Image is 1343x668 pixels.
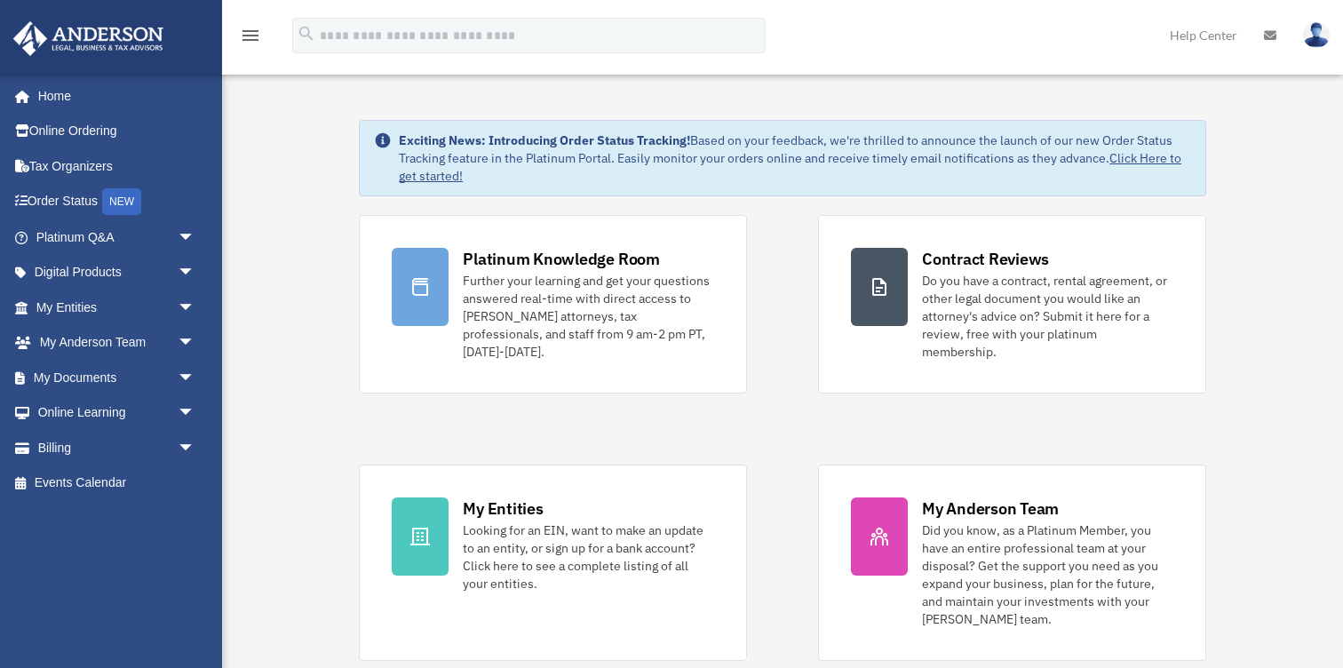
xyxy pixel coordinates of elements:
div: Do you have a contract, rental agreement, or other legal document you would like an attorney's ad... [922,272,1173,361]
div: My Anderson Team [922,497,1059,520]
div: Based on your feedback, we're thrilled to announce the launch of our new Order Status Tracking fe... [399,131,1191,185]
a: Platinum Knowledge Room Further your learning and get your questions answered real-time with dire... [359,215,747,394]
span: arrow_drop_down [178,255,213,291]
div: My Entities [463,497,543,520]
a: Events Calendar [12,465,222,501]
div: Platinum Knowledge Room [463,248,660,270]
a: My Entities Looking for an EIN, want to make an update to an entity, or sign up for a bank accoun... [359,465,747,661]
i: menu [240,25,261,46]
a: Billingarrow_drop_down [12,430,222,465]
strong: Exciting News: Introducing Order Status Tracking! [399,132,690,148]
a: My Anderson Team Did you know, as a Platinum Member, you have an entire professional team at your... [818,465,1206,661]
a: My Anderson Teamarrow_drop_down [12,325,222,361]
img: Anderson Advisors Platinum Portal [8,21,169,56]
a: My Entitiesarrow_drop_down [12,290,222,325]
div: Further your learning and get your questions answered real-time with direct access to [PERSON_NAM... [463,272,714,361]
span: arrow_drop_down [178,325,213,362]
img: User Pic [1303,22,1330,48]
a: Platinum Q&Aarrow_drop_down [12,219,222,255]
span: arrow_drop_down [178,430,213,466]
div: Looking for an EIN, want to make an update to an entity, or sign up for a bank account? Click her... [463,521,714,592]
span: arrow_drop_down [178,290,213,326]
span: arrow_drop_down [178,395,213,432]
span: arrow_drop_down [178,360,213,396]
a: Order StatusNEW [12,184,222,220]
div: Did you know, as a Platinum Member, you have an entire professional team at your disposal? Get th... [922,521,1173,628]
div: Contract Reviews [922,248,1049,270]
a: My Documentsarrow_drop_down [12,360,222,395]
a: Home [12,78,213,114]
a: Click Here to get started! [399,150,1181,184]
a: Online Ordering [12,114,222,149]
span: arrow_drop_down [178,219,213,256]
a: Contract Reviews Do you have a contract, rental agreement, or other legal document you would like... [818,215,1206,394]
i: search [297,24,316,44]
a: menu [240,31,261,46]
a: Tax Organizers [12,148,222,184]
div: NEW [102,188,141,215]
a: Online Learningarrow_drop_down [12,395,222,431]
a: Digital Productsarrow_drop_down [12,255,222,290]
